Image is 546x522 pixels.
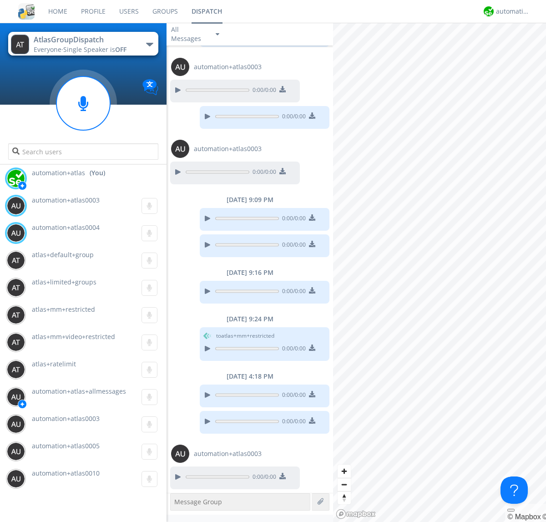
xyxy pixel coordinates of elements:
img: 373638.png [7,224,25,242]
span: atlas+ratelimit [32,360,76,368]
div: [DATE] 4:18 PM [167,372,333,381]
button: Reset bearing to north [338,491,351,504]
span: Single Speaker is [63,45,126,54]
img: 373638.png [7,470,25,488]
div: [DATE] 9:24 PM [167,314,333,324]
img: 373638.png [171,445,189,463]
img: download media button [309,241,315,247]
span: 0:00 / 0:00 [279,417,306,427]
span: automation+atlas0004 [32,223,100,232]
img: d2d01cd9b4174d08988066c6d424eccd [484,6,494,16]
button: Zoom in [338,465,351,478]
span: automation+atlas+allmessages [32,387,126,395]
input: Search users [8,143,158,160]
img: download media button [279,86,286,92]
span: 0:00 / 0:00 [249,473,276,483]
span: 0:00 / 0:00 [279,241,306,251]
img: 373638.png [171,58,189,76]
div: [DATE] 9:09 PM [167,195,333,204]
img: d2d01cd9b4174d08988066c6d424eccd [7,169,25,188]
img: download media button [279,473,286,479]
img: 373638.png [7,442,25,461]
div: [DATE] 9:16 PM [167,268,333,277]
img: 373638.png [7,197,25,215]
button: Toggle attribution [507,509,515,512]
span: atlas+mm+video+restricted [32,332,115,341]
div: AtlasGroupDispatch [34,35,136,45]
img: 373638.png [7,333,25,351]
button: AtlasGroupDispatchEveryone·Single Speaker isOFF [8,32,158,56]
img: download media button [279,168,286,174]
span: 0:00 / 0:00 [249,168,276,178]
img: 373638.png [171,140,189,158]
span: 0:00 / 0:00 [279,391,306,401]
img: 373638.png [7,415,25,433]
span: automation+atlas0003 [32,414,100,423]
span: atlas+default+group [32,250,94,259]
img: download media button [309,214,315,221]
span: to atlas+mm+restricted [216,332,274,340]
img: download media button [309,391,315,397]
div: All Messages [171,25,207,43]
div: (You) [90,168,105,177]
span: automation+atlas0003 [194,62,262,71]
img: Translation enabled [142,79,158,95]
img: download media button [309,345,315,351]
iframe: Toggle Customer Support [500,476,528,504]
span: automation+atlas0003 [194,449,262,458]
span: 0:00 / 0:00 [279,287,306,297]
span: automation+atlas0003 [194,144,262,153]
span: atlas+limited+groups [32,278,96,286]
span: 0:00 / 0:00 [279,112,306,122]
img: cddb5a64eb264b2086981ab96f4c1ba7 [18,3,35,20]
button: Zoom out [338,478,351,491]
a: Mapbox logo [336,509,376,519]
span: atlas+mm+restricted [32,305,95,314]
a: Mapbox [507,513,541,521]
span: 0:00 / 0:00 [279,214,306,224]
span: OFF [115,45,126,54]
span: automation+atlas [32,168,85,177]
img: 373638.png [7,279,25,297]
span: Zoom out [338,478,351,491]
img: 373638.png [7,251,25,269]
img: download media button [309,112,315,119]
div: automation+atlas [496,7,530,16]
img: 373638.png [11,35,29,54]
div: Everyone · [34,45,136,54]
img: 373638.png [7,306,25,324]
span: 0:00 / 0:00 [249,86,276,96]
span: automation+atlas0010 [32,469,100,477]
span: automation+atlas0005 [32,441,100,450]
img: download media button [309,287,315,294]
img: 373638.png [7,388,25,406]
img: caret-down-sm.svg [216,33,219,35]
img: 373638.png [7,360,25,379]
span: automation+atlas0003 [32,196,100,204]
img: download media button [309,417,315,424]
span: 0:00 / 0:00 [279,345,306,355]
